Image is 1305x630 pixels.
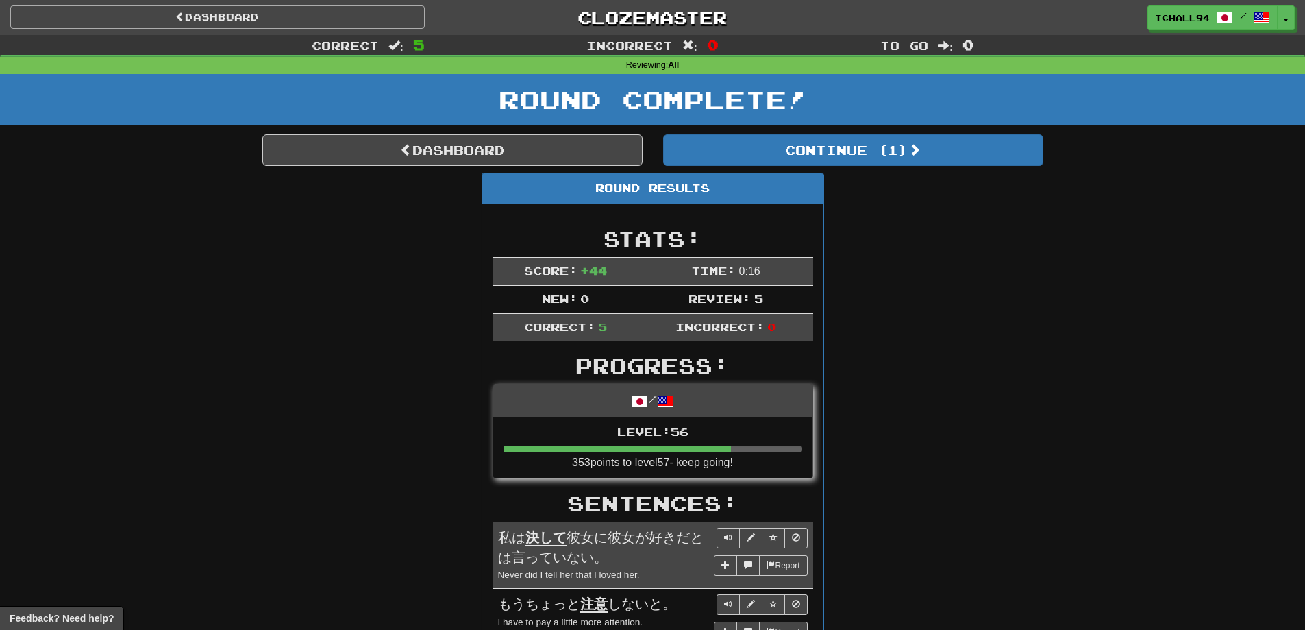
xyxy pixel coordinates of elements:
[10,611,114,625] span: Open feedback widget
[388,40,403,51] span: :
[498,570,640,580] small: Never did I tell her that I loved her.
[1147,5,1278,30] a: tchall94 /
[717,594,740,615] button: Play sentence audio
[717,528,808,548] div: Sentence controls
[586,38,673,52] span: Incorrect
[498,596,676,613] span: もうちょっと しないと。
[688,292,751,305] span: Review:
[493,385,812,417] div: /
[498,617,643,627] small: I have to pay a little more attention.
[880,38,928,52] span: To go
[962,36,974,53] span: 0
[580,264,607,277] span: + 44
[739,594,762,615] button: Edit sentence
[759,555,807,576] button: Report
[784,528,808,548] button: Toggle ignore
[493,417,812,478] li: 353 points to level 57 - keep going!
[312,38,379,52] span: Correct
[524,264,577,277] span: Score:
[10,5,425,29] a: Dashboard
[482,173,823,204] div: Round Results
[542,292,577,305] span: New:
[525,530,567,546] u: 決して
[598,320,607,333] span: 5
[524,320,595,333] span: Correct:
[754,292,763,305] span: 5
[262,134,643,166] a: Dashboard
[493,492,813,515] h2: Sentences:
[739,265,760,277] span: 0 : 16
[784,594,808,615] button: Toggle ignore
[413,36,425,53] span: 5
[493,228,813,250] h2: Stats:
[717,594,808,615] div: Sentence controls
[663,134,1043,166] button: Continue (1)
[714,555,737,576] button: Add sentence to collection
[717,528,740,548] button: Play sentence audio
[691,264,736,277] span: Time:
[1240,11,1247,21] span: /
[580,292,589,305] span: 0
[675,320,765,333] span: Incorrect:
[739,528,762,548] button: Edit sentence
[445,5,860,29] a: Clozemaster
[1155,12,1210,24] span: tchall94
[668,60,679,70] strong: All
[498,530,704,565] span: 私は 彼女に彼女が好きだとは言っていない。
[938,40,953,51] span: :
[617,425,688,438] span: Level: 56
[714,555,807,576] div: More sentence controls
[762,528,785,548] button: Toggle favorite
[5,86,1300,113] h1: Round Complete!
[580,596,608,613] u: 注意
[493,354,813,377] h2: Progress:
[762,594,785,615] button: Toggle favorite
[682,40,697,51] span: :
[707,36,719,53] span: 0
[767,320,776,333] span: 0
